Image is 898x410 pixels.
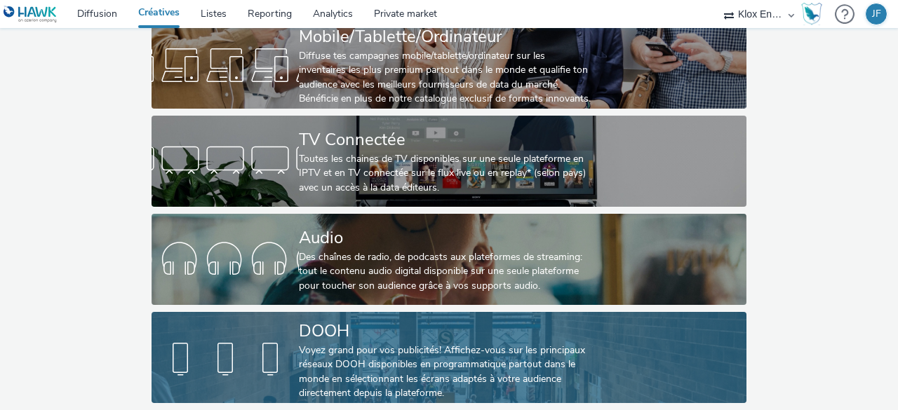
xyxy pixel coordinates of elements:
div: JF [872,4,881,25]
img: undefined Logo [4,6,58,23]
img: Hawk Academy [801,3,822,25]
a: Hawk Academy [801,3,828,25]
div: Des chaînes de radio, de podcasts aux plateformes de streaming: tout le contenu audio digital dis... [299,250,594,293]
a: AudioDes chaînes de radio, de podcasts aux plateformes de streaming: tout le contenu audio digita... [152,214,747,305]
a: TV ConnectéeToutes les chaines de TV disponibles sur une seule plateforme en IPTV et en TV connec... [152,116,747,207]
div: TV Connectée [299,128,594,152]
a: Mobile/Tablette/OrdinateurDiffuse tes campagnes mobile/tablette/ordinateur sur les inventaires le... [152,18,747,109]
a: DOOHVoyez grand pour vos publicités! Affichez-vous sur les principaux réseaux DOOH disponibles en... [152,312,747,403]
div: Audio [299,226,594,250]
div: Mobile/Tablette/Ordinateur [299,25,594,49]
div: DOOH [299,319,594,343]
div: Diffuse tes campagnes mobile/tablette/ordinateur sur les inventaires les plus premium partout dan... [299,49,594,107]
div: Toutes les chaines de TV disponibles sur une seule plateforme en IPTV et en TV connectée sur le f... [299,152,594,195]
div: Voyez grand pour vos publicités! Affichez-vous sur les principaux réseaux DOOH disponibles en pro... [299,343,594,401]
